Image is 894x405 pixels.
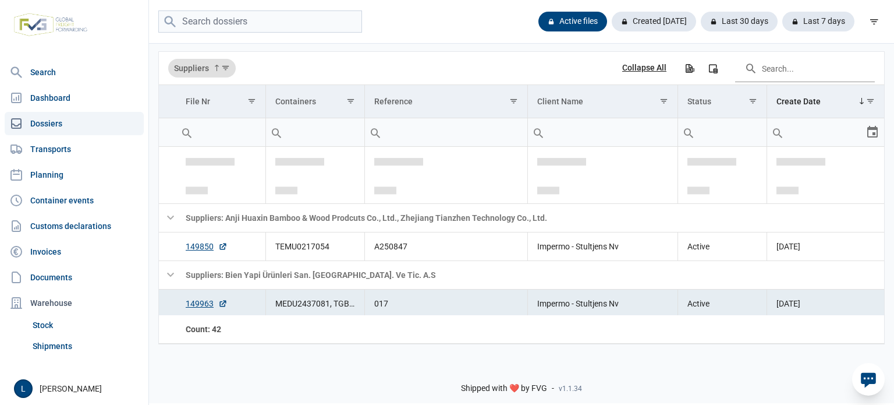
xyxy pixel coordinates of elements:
[687,97,711,106] div: Status
[5,112,144,135] a: Dossiers
[701,12,778,31] div: Last 30 days
[5,240,144,263] a: Invoices
[364,232,527,260] td: A250847
[364,118,527,147] td: Filter cell
[176,118,265,147] td: Filter cell
[5,138,144,161] a: Transports
[678,118,767,146] input: Filter cell
[527,118,677,147] td: Filter cell
[265,85,364,118] td: Column Containers
[5,291,144,315] div: Warehouse
[776,299,800,308] span: [DATE]
[159,260,176,289] td: Collapse
[677,118,767,147] td: Filter cell
[767,118,865,146] input: Filter cell
[221,64,230,72] span: Show filter options for column 'Suppliers'
[527,289,677,318] td: Impermo - Stultjens Nv
[5,214,144,238] a: Customs declarations
[176,260,884,289] td: Suppliers: Bien Yapi Ürünleri San. [GEOGRAPHIC_DATA]. Ve Tic. A.S
[552,383,554,394] span: -
[703,58,723,79] div: Column Chooser
[5,163,144,186] a: Planning
[158,10,362,33] input: Search dossiers
[461,383,547,394] span: Shipped with ❤️ by FVG
[612,12,696,31] div: Created [DATE]
[265,118,364,147] td: Filter cell
[767,118,788,146] div: Search box
[275,97,316,106] div: Containers
[776,242,800,251] span: [DATE]
[527,232,677,260] td: Impermo - Stultjens Nv
[365,118,527,146] input: Filter cell
[176,203,884,232] td: Suppliers: Anji Huaxin Bamboo & Wood Prodcuts Co., Ltd., Zhejiang Tianzhen Technology Co., Ltd.
[266,118,364,146] input: Filter cell
[537,97,583,106] div: Client Name
[374,97,413,106] div: Reference
[679,58,700,79] div: Export all data to Excel
[186,241,228,252] a: 149850
[186,298,228,309] a: 149963
[538,12,607,31] div: Active files
[247,97,256,105] span: Show filter options for column 'File Nr'
[659,97,668,105] span: Show filter options for column 'Client Name'
[865,118,879,146] div: Select
[28,336,144,357] a: Shipments
[159,52,884,344] div: Data grid with 68 rows and 7 columns
[168,59,236,78] div: Suppliers
[559,384,582,393] span: v1.1.34
[176,118,265,146] input: Filter cell
[14,379,141,398] div: [PERSON_NAME]
[509,97,518,105] span: Show filter options for column 'Reference'
[9,9,92,41] img: FVG - Global freight forwarding
[176,118,197,146] div: Search box
[782,12,854,31] div: Last 7 days
[346,97,355,105] span: Show filter options for column 'Containers'
[168,52,875,84] div: Data grid toolbar
[176,85,265,118] td: Column File Nr
[677,232,767,260] td: Active
[365,118,386,146] div: Search box
[28,315,144,336] a: Stock
[527,85,677,118] td: Column Client Name
[159,203,176,232] td: Collapse
[866,97,875,105] span: Show filter options for column 'Create Date'
[364,85,527,118] td: Column Reference
[186,323,256,335] div: File Nr Count: 42
[265,289,364,318] td: MEDU2437081, TGBU3804203
[735,54,875,82] input: Search in the data grid
[186,97,210,106] div: File Nr
[364,289,527,318] td: 017
[678,118,699,146] div: Search box
[767,118,885,147] td: Filter cell
[266,118,287,146] div: Search box
[748,97,757,105] span: Show filter options for column 'Status'
[5,86,144,110] a: Dashboard
[5,61,144,84] a: Search
[677,289,767,318] td: Active
[776,97,821,106] div: Create Date
[528,118,677,146] input: Filter cell
[622,63,666,73] div: Collapse All
[265,232,364,260] td: TEMU0217054
[864,11,885,32] div: filter
[5,266,144,289] a: Documents
[14,379,33,398] button: L
[677,85,767,118] td: Column Status
[767,85,885,118] td: Column Create Date
[528,118,549,146] div: Search box
[5,189,144,212] a: Container events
